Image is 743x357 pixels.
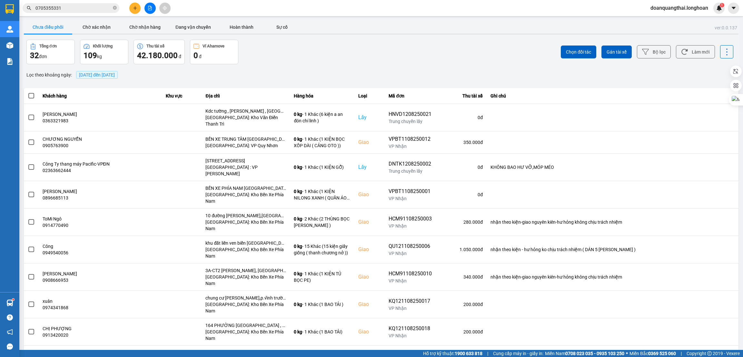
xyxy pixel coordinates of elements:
[294,216,351,229] div: - 2 Khác (2 THÙNG BỌC [PERSON_NAME] )
[205,164,286,177] div: [GEOGRAPHIC_DATA] : VP [PERSON_NAME]
[121,21,169,34] button: Chờ nhận hàng
[43,332,158,338] div: 0913420020
[159,3,171,14] button: aim
[629,350,676,357] span: Miền Bắc
[294,329,351,335] div: - 1 Khác (1 BAO TẢI)
[93,44,113,48] div: Khối lượng
[440,164,483,170] div: 0 đ
[731,5,737,11] span: caret-down
[5,4,14,14] img: logo-vxr
[162,88,202,104] th: Khu vực
[169,21,217,34] button: Đang vận chuyển
[389,118,432,125] div: Trung chuyển lấy
[205,142,286,149] div: [GEOGRAPHIC_DATA]: VP Quy Nhơn
[707,351,712,356] span: copyright
[648,351,676,356] strong: 0369 525 060
[389,188,432,195] div: VPBT1108250001
[294,271,302,276] span: 0 kg
[30,50,71,61] div: đơn
[205,185,286,191] div: BẾN XE PHÍA NAM [GEOGRAPHIC_DATA]
[26,40,75,64] button: Tổng đơn32đơn
[39,88,162,104] th: Khách hàng
[202,88,290,104] th: Địa chỉ
[129,3,141,14] button: plus
[290,88,354,104] th: Hàng hóa
[440,191,483,198] div: 0 đ
[294,111,351,124] div: - 1 Khác (6 kiện a an đón chí linh )
[358,246,381,253] div: Giao
[205,350,286,356] div: [GEOGRAPHIC_DATA] , [GEOGRAPHIC_DATA]
[423,350,482,357] span: Hỗ trợ kỹ thuật:
[43,243,158,250] div: Công
[146,44,164,48] div: Thu tài xế
[358,163,381,171] div: Lấy
[490,219,735,225] div: nhận theo kiện-giao nguyên kiên-hư hỏng không chịu trách nhiệm
[133,6,137,10] span: plus
[561,46,596,58] button: Chọn đối tác
[190,40,238,64] button: Ví Ahamove0 đ
[7,329,13,335] span: notification
[43,216,158,222] div: ToMi Ngô
[358,301,381,308] div: Giao
[134,40,185,64] button: Thu tài xế42.180.000 đ
[294,189,302,194] span: 0 kg
[358,114,381,121] div: Lấy
[24,21,72,34] button: Chưa điều phối
[7,314,13,321] span: question-circle
[43,161,158,167] div: Công Ty thang máy Pacific-VPĐN
[193,50,235,61] div: đ
[43,270,158,277] div: [PERSON_NAME]
[358,273,381,281] div: Giao
[6,58,13,65] img: solution-icon
[389,223,432,229] div: VP Nhận
[79,72,115,77] span: 12/08/2025 đến 12/08/2025
[294,270,351,283] div: - 1 Khác (1 KIỆN TỦ BỌC PE)
[113,6,117,10] span: close-circle
[205,301,286,314] div: [GEOGRAPHIC_DATA]: Kho Bến Xe Phía Nam
[440,329,483,335] div: 200.000 đ
[637,45,671,58] button: Bộ lọc
[440,139,483,146] div: 350.000 đ
[43,136,158,142] div: CHƯƠNG NGUYỄN
[217,21,266,34] button: Hoàn thành
[440,246,483,253] div: 1.050.000 đ
[565,351,624,356] strong: 0708 023 035 - 0935 103 250
[193,51,198,60] span: 0
[113,5,117,11] span: close-circle
[490,164,735,170] div: KHÔNG BAO HƯ VỠ,MÓP MÉO
[6,26,13,33] img: warehouse-icon
[716,5,722,11] img: icon-new-feature
[76,71,118,79] span: [DATE] đến [DATE]
[389,195,432,202] div: VP Nhận
[389,278,432,284] div: VP Nhận
[645,4,713,12] span: doanquangthai.longhoan
[358,218,381,226] div: Giao
[12,299,14,301] sup: 1
[455,351,482,356] strong: 1900 633 818
[354,88,385,104] th: Loại
[26,71,72,78] span: Lọc theo khoảng ngày :
[389,160,432,168] div: DNTK1208250002
[205,191,286,204] div: [GEOGRAPHIC_DATA]: Kho Bến Xe Phía Nam
[389,242,432,250] div: QU121108250006
[389,168,432,174] div: Trung chuyển lấy
[43,142,158,149] div: 0905763900
[72,21,121,34] button: Chờ xác nhận
[440,219,483,225] div: 280.000 đ
[43,250,158,256] div: 0949540056
[205,329,286,342] div: [GEOGRAPHIC_DATA]: Kho Bến Xe Phía Nam
[720,3,724,7] sup: 1
[205,246,286,259] div: [GEOGRAPHIC_DATA]: Kho Bến Xe Phía Nam
[493,350,543,357] span: Cung cấp máy in - giấy in:
[80,40,128,64] button: Khối lượng109kg
[205,212,286,219] div: 10 đường [PERSON_NAME],[GEOGRAPHIC_DATA],[GEOGRAPHIC_DATA],[GEOGRAPHIC_DATA]
[385,88,436,104] th: Mã đơn
[205,219,286,232] div: [GEOGRAPHIC_DATA]: Kho Bến Xe Phía Nam
[84,51,97,60] span: 109
[487,350,488,357] span: |
[389,332,432,339] div: VP Nhận
[389,297,432,305] div: KQ121108250017
[137,51,178,60] span: 42.180.000
[389,110,432,118] div: HNVD1208250021
[137,50,181,61] div: đ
